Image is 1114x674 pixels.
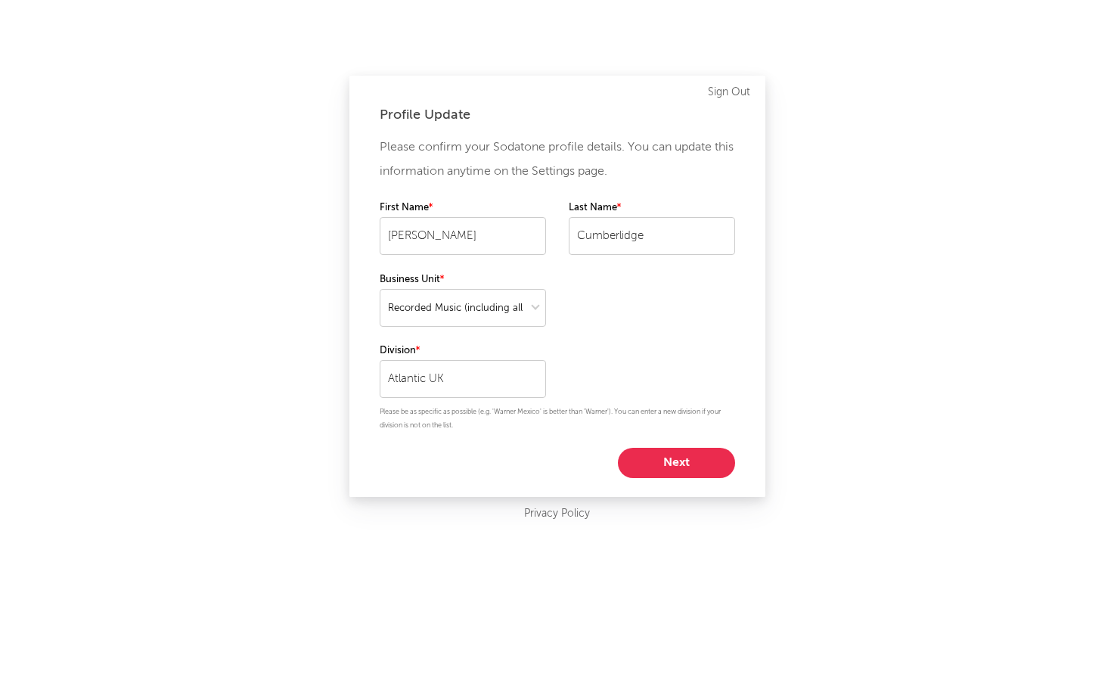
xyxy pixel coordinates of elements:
[569,199,735,217] label: Last Name
[380,106,735,124] div: Profile Update
[569,217,735,255] input: Your last name
[380,135,735,184] p: Please confirm your Sodatone profile details. You can update this information anytime on the Sett...
[380,271,546,289] label: Business Unit
[524,505,590,523] a: Privacy Policy
[380,342,546,360] label: Division
[380,217,546,255] input: Your first name
[380,405,735,433] p: Please be as specific as possible (e.g. 'Warner Mexico' is better than 'Warner'). You can enter a...
[380,360,546,398] input: Your division
[708,83,750,101] a: Sign Out
[380,199,546,217] label: First Name
[618,448,735,478] button: Next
